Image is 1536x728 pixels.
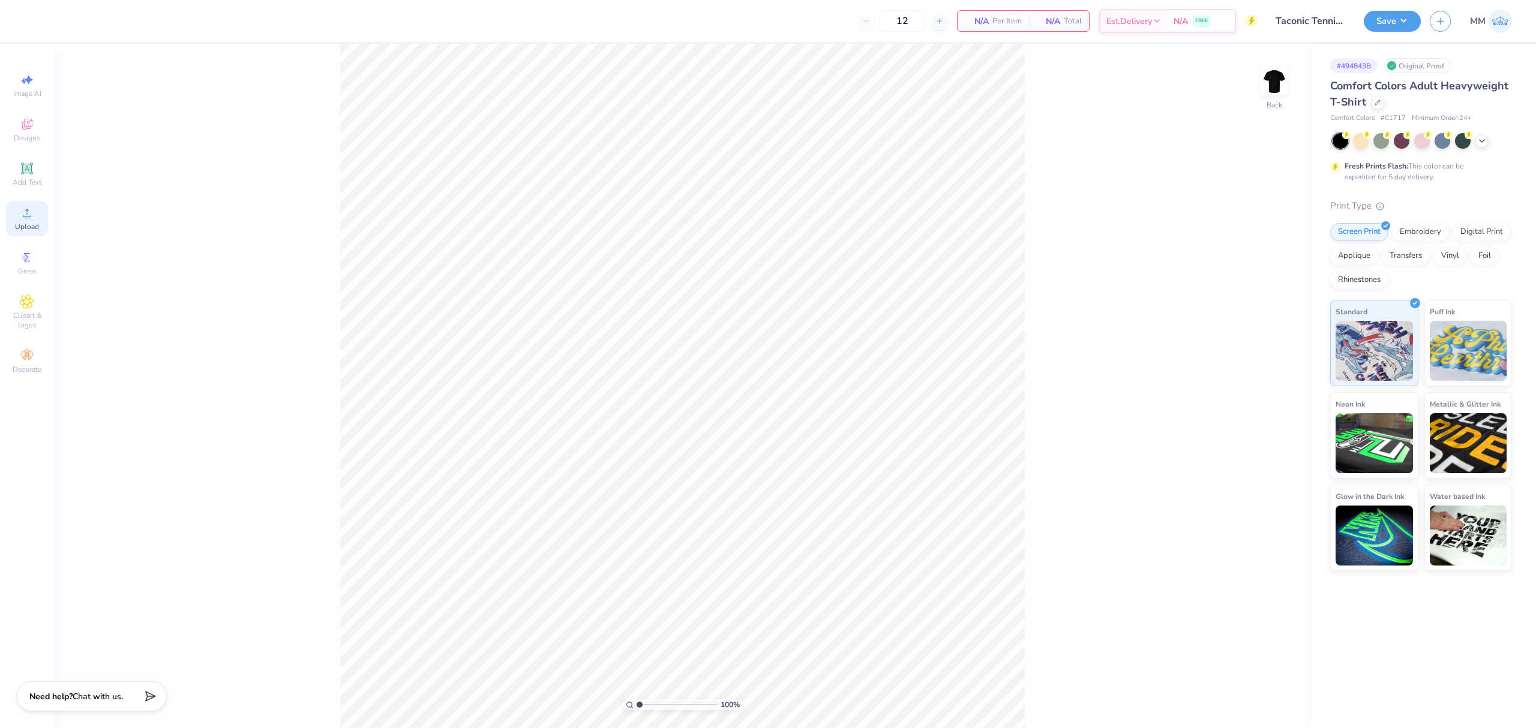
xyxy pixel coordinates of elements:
img: Water based Ink [1430,506,1507,565]
strong: Fresh Prints Flash: [1345,161,1408,171]
span: Greek [18,266,37,276]
div: Original Proof [1384,58,1451,73]
img: Back [1262,70,1286,94]
span: Glow in the Dark Ink [1336,490,1404,503]
div: Back [1267,100,1282,110]
a: MM [1470,10,1512,33]
span: Decorate [13,365,41,374]
div: Rhinestones [1330,271,1388,289]
span: Clipart & logos [6,311,48,330]
span: Add Text [13,178,41,187]
span: Metallic & Glitter Ink [1430,398,1501,410]
span: Image AI [13,89,41,98]
span: Chat with us. [73,691,123,702]
img: Glow in the Dark Ink [1336,506,1413,565]
span: Standard [1336,305,1367,318]
span: # C1717 [1381,113,1406,124]
input: – – [879,10,926,32]
span: Comfort Colors Adult Heavyweight T-Shirt [1330,79,1508,109]
strong: Need help? [29,691,73,702]
span: Designs [14,133,40,143]
span: N/A [1036,15,1060,28]
span: FREE [1195,17,1208,25]
div: Transfers [1382,247,1430,265]
div: Foil [1471,247,1499,265]
div: Screen Print [1330,223,1388,241]
span: N/A [1174,15,1188,28]
div: Applique [1330,247,1378,265]
div: Digital Print [1453,223,1511,241]
div: # 494843B [1330,58,1378,73]
div: Print Type [1330,199,1512,213]
button: Save [1364,11,1421,32]
span: Total [1064,15,1082,28]
span: Water based Ink [1430,490,1485,503]
img: Puff Ink [1430,321,1507,381]
input: Untitled Design [1267,9,1355,33]
span: Neon Ink [1336,398,1365,410]
img: Standard [1336,321,1413,381]
div: Vinyl [1433,247,1467,265]
span: MM [1470,14,1486,28]
img: Neon Ink [1336,413,1413,473]
div: Embroidery [1392,223,1449,241]
span: Upload [15,222,39,231]
span: Puff Ink [1430,305,1455,318]
span: Est. Delivery [1106,15,1152,28]
span: Minimum Order: 24 + [1412,113,1472,124]
span: Comfort Colors [1330,113,1375,124]
div: This color can be expedited for 5 day delivery. [1345,161,1492,182]
span: 100 % [721,699,740,710]
img: Mariah Myssa Salurio [1489,10,1512,33]
img: Metallic & Glitter Ink [1430,413,1507,473]
span: Per Item [992,15,1022,28]
span: N/A [965,15,989,28]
